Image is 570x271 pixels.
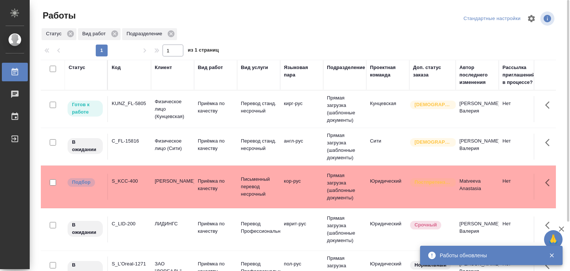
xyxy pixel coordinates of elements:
[127,30,165,37] p: Подразделение
[46,30,64,37] p: Статус
[112,137,147,145] div: C_FL-15816
[502,64,538,86] div: Рассылка приглашений в процессе?
[366,134,409,160] td: Сити
[370,64,406,79] div: Проектная команда
[540,12,556,26] span: Посмотреть информацию
[440,252,538,259] div: Работы обновлены
[241,137,276,152] p: Перевод станд. несрочный
[499,134,542,160] td: Нет
[366,96,409,122] td: Кунцевская
[82,30,108,37] p: Вид работ
[155,98,190,120] p: Физическое лицо (Кунцевская)
[522,10,540,27] span: Настроить таблицу
[541,174,558,192] button: Здесь прячутся важные кнопки
[459,64,495,86] div: Автор последнего изменения
[456,216,499,242] td: [PERSON_NAME] Валерия
[323,168,366,205] td: Прямая загрузка (шаблонные документы)
[415,101,452,108] p: [DEMOGRAPHIC_DATA]
[112,100,147,107] div: KUNZ_FL-5805
[155,177,190,185] p: [PERSON_NAME]
[67,137,104,155] div: Исполнитель назначен, приступать к работе пока рано
[456,174,499,200] td: Matveeva Anastasia
[541,134,558,151] button: Здесь прячутся важные кнопки
[72,101,98,116] p: Готов к работе
[112,64,121,71] div: Код
[415,138,452,146] p: [DEMOGRAPHIC_DATA]
[456,96,499,122] td: [PERSON_NAME] Валерия
[280,134,323,160] td: англ-рус
[155,64,172,71] div: Клиент
[241,100,276,115] p: Перевод станд. несрочный
[415,261,446,269] p: Нормальный
[122,28,177,40] div: Подразделение
[541,216,558,234] button: Здесь прячутся важные кнопки
[67,100,104,117] div: Исполнитель может приступить к работе
[67,220,104,238] div: Исполнитель назначен, приступать к работе пока рано
[188,46,219,56] span: из 1 страниц
[323,128,366,165] td: Прямая загрузка (шаблонные документы)
[544,252,559,259] button: Закрыть
[198,64,223,71] div: Вид работ
[241,176,276,198] p: Письменный перевод несрочный
[72,138,98,153] p: В ожидании
[78,28,121,40] div: Вид работ
[499,96,542,122] td: Нет
[499,174,542,200] td: Нет
[241,64,268,71] div: Вид услуги
[499,216,542,242] td: Нет
[241,220,276,235] p: Перевод Профессиональный
[456,134,499,160] td: [PERSON_NAME] Валерия
[544,230,563,249] button: 🙏
[327,64,365,71] div: Подразделение
[198,100,233,115] p: Приёмка по качеству
[112,220,147,228] div: C_LID-200
[415,221,437,229] p: Срочный
[541,96,558,114] button: Здесь прячутся важные кнопки
[198,177,233,192] p: Приёмка по качеству
[323,91,366,128] td: Прямая загрузка (шаблонные документы)
[42,28,76,40] div: Статус
[155,220,190,228] p: ЛИДИНГС
[366,216,409,242] td: Юридический
[366,174,409,200] td: Юридический
[323,211,366,248] td: Прямая загрузка (шаблонные документы)
[155,137,190,152] p: Физическое лицо (Сити)
[280,174,323,200] td: кор-рус
[72,221,98,236] p: В ожидании
[112,260,147,268] div: S_L’Oreal-1271
[69,64,85,71] div: Статус
[413,64,452,79] div: Доп. статус заказа
[547,232,560,247] span: 🙏
[112,177,147,185] div: S_KCC-400
[284,64,320,79] div: Языковая пара
[462,13,522,25] div: split button
[41,10,76,22] span: Работы
[67,177,104,187] div: Можно подбирать исполнителей
[280,216,323,242] td: иврит-рус
[280,96,323,122] td: кирг-рус
[415,179,452,186] p: Постпретензионный
[198,220,233,235] p: Приёмка по качеству
[72,179,91,186] p: Подбор
[198,137,233,152] p: Приёмка по качеству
